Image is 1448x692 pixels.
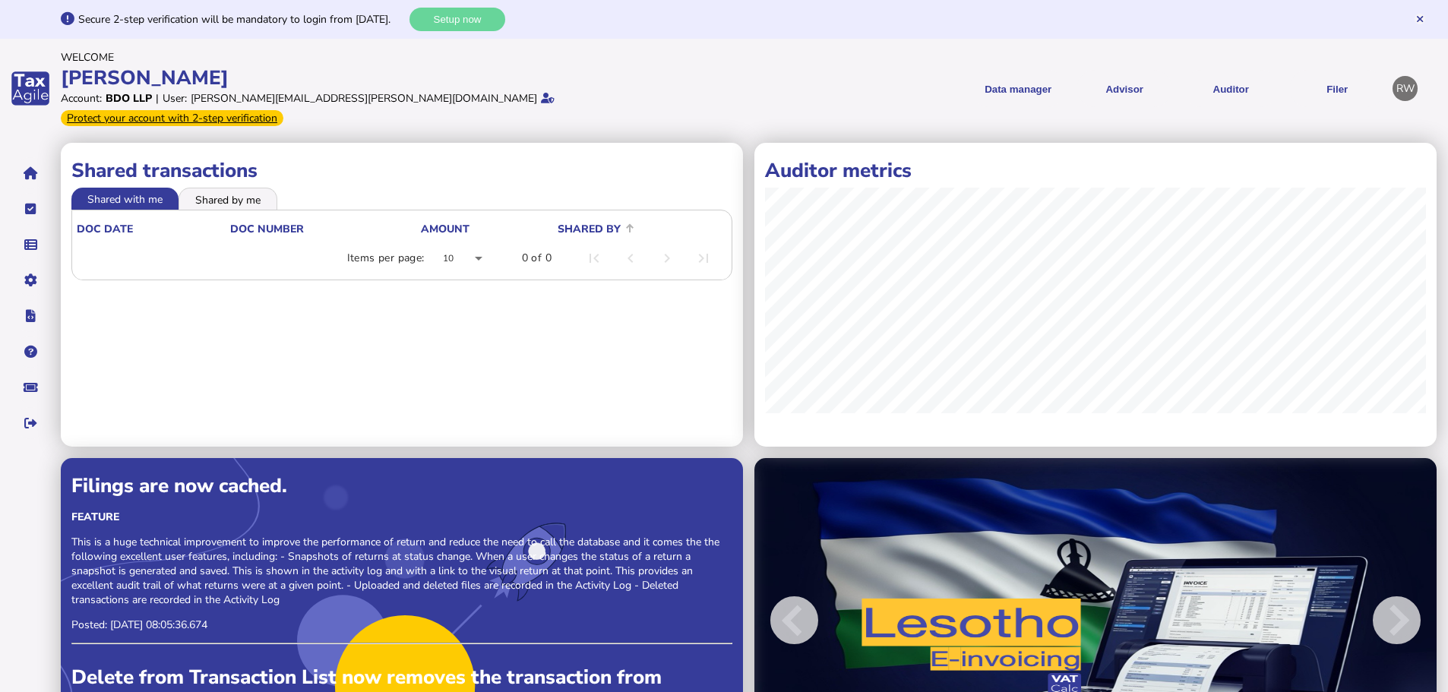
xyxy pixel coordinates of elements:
[156,91,159,106] div: |
[71,188,179,209] li: Shared with me
[14,300,46,332] button: Developer hub links
[14,264,46,296] button: Manage settings
[61,50,719,65] div: Welcome
[14,229,46,261] button: Data manager
[347,251,425,266] div: Items per page:
[558,222,724,236] div: shared by
[421,222,469,236] div: Amount
[541,93,555,103] i: Email verified
[1077,70,1172,107] button: Shows a dropdown of VAT Advisor options
[61,91,102,106] div: Account:
[71,618,732,632] p: Posted: [DATE] 08:05:36.674
[1393,76,1418,101] div: Profile settings
[163,91,187,106] div: User:
[1183,70,1279,107] button: Auditor
[71,472,732,499] div: Filings are now cached.
[558,222,621,236] div: shared by
[77,222,229,236] div: doc date
[78,12,406,27] div: Secure 2-step verification will be mandatory to login from [DATE].
[14,193,46,225] button: Tasks
[421,222,556,236] div: Amount
[61,110,283,126] div: From Oct 1, 2025, 2-step verification will be required to login. Set it up now...
[14,157,46,189] button: Home
[71,157,732,184] h1: Shared transactions
[14,407,46,439] button: Sign out
[71,535,732,607] p: This is a huge technical improvement to improve the performance of return and reduce the need to ...
[409,8,505,31] button: Setup now
[1415,14,1425,24] button: Hide message
[230,222,304,236] div: doc number
[106,91,152,106] div: BDO LLP
[191,91,537,106] div: [PERSON_NAME][EMAIL_ADDRESS][PERSON_NAME][DOMAIN_NAME]
[179,188,277,209] li: Shared by me
[230,222,419,236] div: doc number
[61,65,719,91] div: [PERSON_NAME]
[765,157,1426,184] h1: Auditor metrics
[522,251,552,266] div: 0 of 0
[71,510,732,524] div: Feature
[1289,70,1385,107] button: Filer
[14,371,46,403] button: Raise a support ticket
[727,70,1386,107] menu: navigate products
[77,222,133,236] div: doc date
[970,70,1066,107] button: Shows a dropdown of Data manager options
[14,336,46,368] button: Help pages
